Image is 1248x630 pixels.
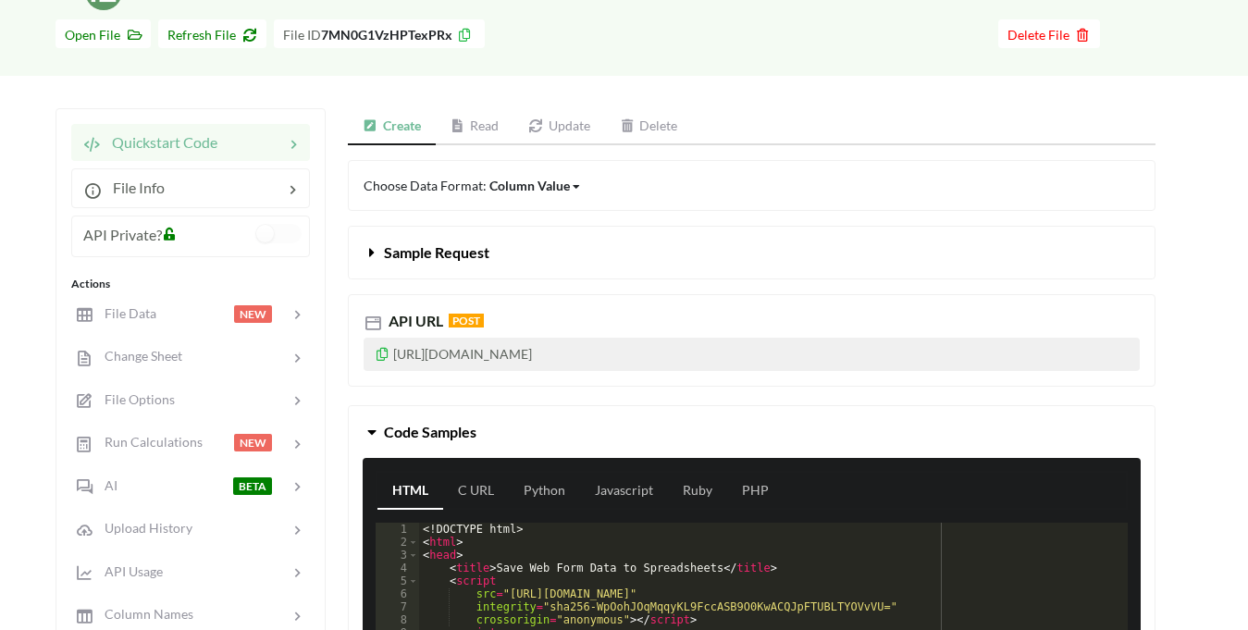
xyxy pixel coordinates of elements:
[233,477,272,495] span: BETA
[167,27,257,43] span: Refresh File
[727,473,784,510] a: PHP
[283,27,321,43] span: File ID
[449,314,484,327] span: POST
[489,176,570,195] div: Column Value
[376,562,419,574] div: 4
[83,226,162,243] span: API Private?
[384,423,476,440] span: Code Samples
[93,305,156,321] span: File Data
[65,27,142,43] span: Open File
[93,606,193,622] span: Column Names
[376,600,419,613] div: 7
[376,536,419,549] div: 2
[580,473,668,510] a: Javascript
[364,178,582,193] span: Choose Data Format:
[376,574,419,587] div: 5
[56,19,151,48] button: Open File
[71,276,310,292] div: Actions
[234,305,272,323] span: NEW
[158,19,266,48] button: Refresh File
[349,227,1155,278] button: Sample Request
[321,27,452,43] b: 7MN0G1VzHPTexPRx
[93,563,163,579] span: API Usage
[998,19,1100,48] button: Delete File
[102,179,165,196] span: File Info
[605,108,693,145] a: Delete
[348,108,436,145] a: Create
[101,133,217,151] span: Quickstart Code
[349,406,1155,458] button: Code Samples
[376,587,419,600] div: 6
[93,520,192,536] span: Upload History
[234,434,272,451] span: NEW
[376,549,419,562] div: 3
[1007,27,1091,43] span: Delete File
[668,473,727,510] a: Ruby
[93,348,182,364] span: Change Sheet
[376,613,419,626] div: 8
[93,434,203,450] span: Run Calculations
[509,473,580,510] a: Python
[93,477,117,493] span: AI
[384,243,489,261] span: Sample Request
[376,523,419,536] div: 1
[443,473,509,510] a: C URL
[377,473,443,510] a: HTML
[93,391,175,407] span: File Options
[385,312,443,329] span: API URL
[364,338,1140,371] p: [URL][DOMAIN_NAME]
[513,108,605,145] a: Update
[436,108,514,145] a: Read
